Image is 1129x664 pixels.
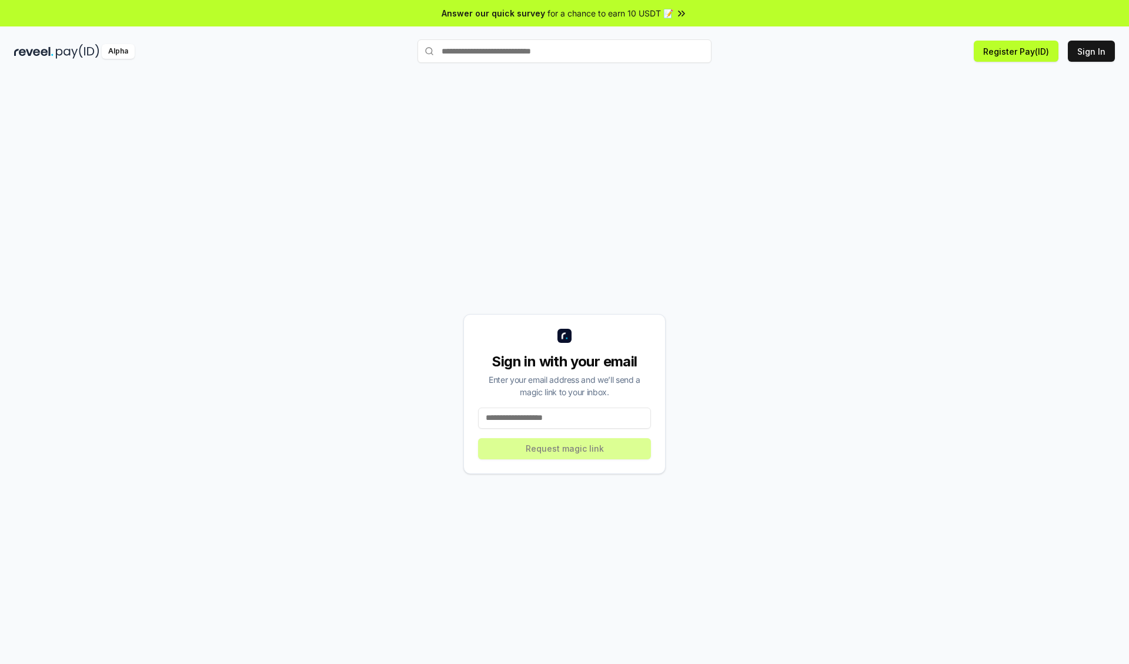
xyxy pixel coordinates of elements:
span: Answer our quick survey [442,7,545,19]
div: Sign in with your email [478,352,651,371]
img: logo_small [557,329,572,343]
span: for a chance to earn 10 USDT 📝 [547,7,673,19]
button: Register Pay(ID) [974,41,1058,62]
button: Sign In [1068,41,1115,62]
div: Alpha [102,44,135,59]
div: Enter your email address and we’ll send a magic link to your inbox. [478,373,651,398]
img: reveel_dark [14,44,54,59]
img: pay_id [56,44,99,59]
